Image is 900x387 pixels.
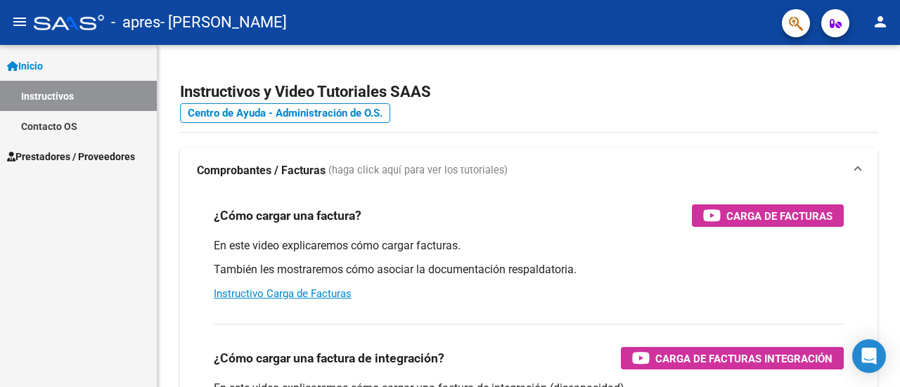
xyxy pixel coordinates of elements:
[214,287,352,300] a: Instructivo Carga de Facturas
[726,207,832,225] span: Carga de Facturas
[214,262,844,277] p: También les mostraremos cómo asociar la documentación respaldatoria.
[214,348,444,368] h3: ¿Cómo cargar una factura de integración?
[692,204,844,227] button: Carga de Facturas
[111,7,160,38] span: - apres
[852,339,886,373] div: Open Intercom Messenger
[214,238,844,254] p: En este video explicaremos cómo cargar facturas.
[180,79,877,105] h2: Instructivos y Video Tutoriales SAAS
[214,206,361,225] h3: ¿Cómo cargar una factura?
[160,7,287,38] span: - [PERSON_NAME]
[872,13,889,30] mat-icon: person
[328,163,508,178] span: (haga click aquí para ver los tutoriales)
[7,58,43,74] span: Inicio
[11,13,28,30] mat-icon: menu
[180,148,877,193] mat-expansion-panel-header: Comprobantes / Facturas (haga click aquí para ver los tutoriales)
[180,103,390,123] a: Centro de Ayuda - Administración de O.S.
[655,350,832,367] span: Carga de Facturas Integración
[621,347,844,369] button: Carga de Facturas Integración
[7,149,135,164] span: Prestadores / Proveedores
[197,163,326,178] strong: Comprobantes / Facturas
